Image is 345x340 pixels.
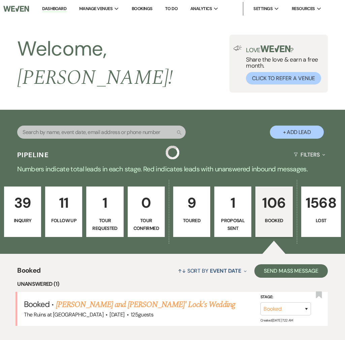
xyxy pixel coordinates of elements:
span: The Ruins at [GEOGRAPHIC_DATA] [24,311,103,318]
button: + Add Lead [270,126,324,139]
h2: Welcome, [17,35,229,92]
li: Unanswered (1) [17,280,328,288]
span: Resources [292,5,315,12]
span: Settings [253,5,273,12]
a: 1Tour Requested [86,186,123,237]
span: Manage Venues [79,5,113,12]
a: 0Tour Confirmed [128,186,165,237]
p: 1 [219,192,247,214]
p: Tour Requested [91,217,119,232]
span: Event Date [210,267,241,274]
button: Send Mass Message [254,264,328,278]
p: Inquiry [8,217,37,224]
a: Dashboard [42,6,66,12]
img: weven-logo-green.svg [260,45,290,52]
a: 11Follow Up [45,186,82,237]
button: Click to Refer a Venue [246,72,321,84]
span: Booked [24,299,50,309]
p: Lost [306,217,337,224]
p: 11 [50,192,78,214]
img: loading spinner [166,146,179,159]
input: Search by name, event date, email address or phone number [17,126,186,139]
a: 106Booked [255,186,292,237]
p: Proposal Sent [219,217,247,232]
a: 1Proposal Sent [214,186,251,237]
p: Love ? [246,45,324,53]
span: 125 guests [131,311,153,318]
p: 1568 [306,192,337,214]
button: Sort By Event Date [175,262,249,280]
a: 39Inquiry [4,186,41,237]
a: Bookings [132,6,153,11]
a: [PERSON_NAME] and [PERSON_NAME]' Lock's Wedding [56,299,235,311]
span: ↑↓ [178,267,186,274]
p: 106 [260,192,288,214]
p: 9 [178,192,206,214]
p: Toured [178,217,206,224]
span: Created: [DATE] 7:22 AM [260,318,293,322]
span: [DATE] [109,311,124,318]
p: 1 [91,192,119,214]
span: Booked [17,265,40,280]
p: Follow Up [50,217,78,224]
img: Weven Logo [3,2,29,16]
a: To Do [165,6,178,11]
button: Filters [291,146,328,164]
img: loud-speaker-illustration.svg [233,45,242,51]
p: Tour Confirmed [132,217,160,232]
div: Share the love & earn a free month. [242,45,324,84]
a: 9Toured [173,186,210,237]
p: Booked [260,217,288,224]
a: 1568Lost [301,186,341,237]
h3: Pipeline [17,150,49,160]
p: 39 [8,192,37,214]
p: 0 [132,192,160,214]
label: Stage: [260,294,311,301]
span: Analytics [190,5,212,12]
span: [PERSON_NAME] ! [17,62,173,93]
